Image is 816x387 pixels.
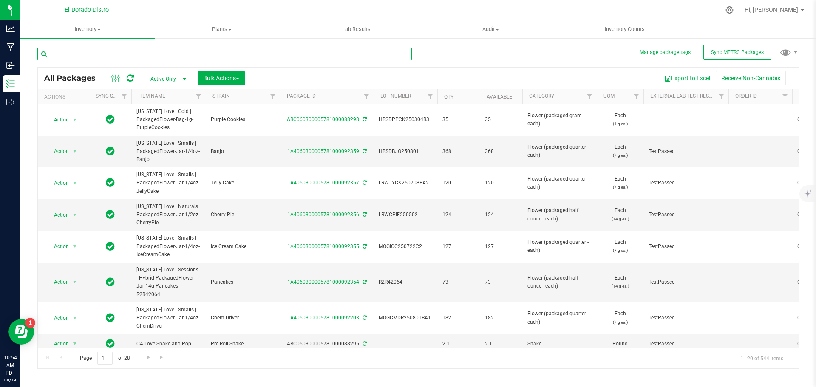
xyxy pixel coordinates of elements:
[442,179,475,187] span: 120
[444,94,453,100] a: Qty
[583,89,597,104] a: Filter
[138,93,165,99] a: Item Name
[70,114,80,126] span: select
[716,71,786,85] button: Receive Non-Cannabis
[97,352,113,365] input: 1
[703,45,771,60] button: Sync METRC Packages
[361,180,367,186] span: Sync from Compliance System
[46,114,69,126] span: Action
[442,314,475,322] span: 182
[379,314,432,322] span: MOGCMDR250801BA1
[379,243,432,251] span: MOGICC250722C2
[602,120,638,128] p: (1 g ea.)
[44,73,104,83] span: All Packages
[442,278,475,286] span: 73
[527,274,592,290] span: Flower (packaged half ounce - each)
[602,183,638,191] p: (7 g ea.)
[287,243,359,249] a: 1A4060300005781000092355
[70,209,80,221] span: select
[136,139,201,164] span: [US_STATE] Love | Smalls | PackagedFlower-Jar-1/4oz-Banjo
[106,209,115,220] span: In Sync
[212,93,230,99] a: Strain
[203,75,239,82] span: Bulk Actions
[442,340,475,348] span: 2.1
[735,93,757,99] a: Order Id
[485,243,517,251] span: 127
[379,179,432,187] span: LRWJYCK250708BA2
[711,49,764,55] span: Sync METRC Packages
[6,79,15,88] inline-svg: Inventory
[649,314,723,322] span: TestPassed
[331,25,382,33] span: Lab Results
[602,215,638,223] p: (14 g ea.)
[136,107,201,132] span: [US_STATE] Love | Gold | PackagedFlower-Bag-1g-PurpleCookies
[211,211,275,219] span: Cherry Pie
[485,314,517,322] span: 182
[602,282,638,290] p: (14 g ea.)
[136,266,201,299] span: [US_STATE] Love | Sessions | Hybrid-PackagedFlower-Jar-14g-Pancakes-R2R42064
[106,177,115,189] span: In Sync
[211,179,275,187] span: Jelly Cake
[20,25,155,33] span: Inventory
[602,310,638,326] span: Each
[106,338,115,350] span: In Sync
[602,318,638,326] p: (7 g ea.)
[287,93,316,99] a: Package ID
[136,234,201,259] span: [US_STATE] Love | Smalls | PackagedFlower-Jar-1/4oz-IceCreamCake
[485,179,517,187] span: 120
[117,89,131,104] a: Filter
[529,93,554,99] a: Category
[602,238,638,254] span: Each
[142,352,155,363] a: Go to the next page
[46,276,69,288] span: Action
[4,377,17,383] p: 08/19
[649,179,723,187] span: TestPassed
[714,89,728,104] a: Filter
[640,49,691,56] button: Manage package tags
[44,94,85,100] div: Actions
[73,352,137,365] span: Page of 28
[724,6,735,14] div: Manage settings
[442,211,475,219] span: 124
[198,71,245,85] button: Bulk Actions
[361,212,367,218] span: Sync from Compliance System
[485,116,517,124] span: 35
[20,20,155,38] a: Inventory
[287,315,359,321] a: 1A4060300005781000092203
[106,145,115,157] span: In Sync
[361,148,367,154] span: Sync from Compliance System
[442,147,475,155] span: 368
[602,112,638,128] span: Each
[650,93,717,99] a: External Lab Test Result
[6,98,15,106] inline-svg: Outbound
[289,20,423,38] a: Lab Results
[46,209,69,221] span: Action
[442,243,475,251] span: 127
[156,352,168,363] a: Go to the last page
[155,25,289,33] span: Plants
[423,20,558,38] a: Audit
[106,276,115,288] span: In Sync
[287,279,359,285] a: 1A4060300005781000092354
[485,147,517,155] span: 368
[155,20,289,38] a: Plants
[136,171,201,195] span: [US_STATE] Love | Smalls | PackagedFlower-Jar-1/4oz-JellyCake
[106,113,115,125] span: In Sync
[442,116,475,124] span: 35
[361,279,367,285] span: Sync from Compliance System
[558,20,692,38] a: Inventory Counts
[287,180,359,186] a: 1A4060300005781000092357
[70,145,80,157] span: select
[46,240,69,252] span: Action
[192,89,206,104] a: Filter
[649,211,723,219] span: TestPassed
[46,338,69,350] span: Action
[211,314,275,322] span: Chem Driver
[423,89,437,104] a: Filter
[527,112,592,128] span: Flower (packaged gram - each)
[659,71,716,85] button: Export to Excel
[70,312,80,324] span: select
[527,340,592,348] span: Shake
[527,310,592,326] span: Flower (packaged quarter - each)
[380,93,411,99] a: Lot Number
